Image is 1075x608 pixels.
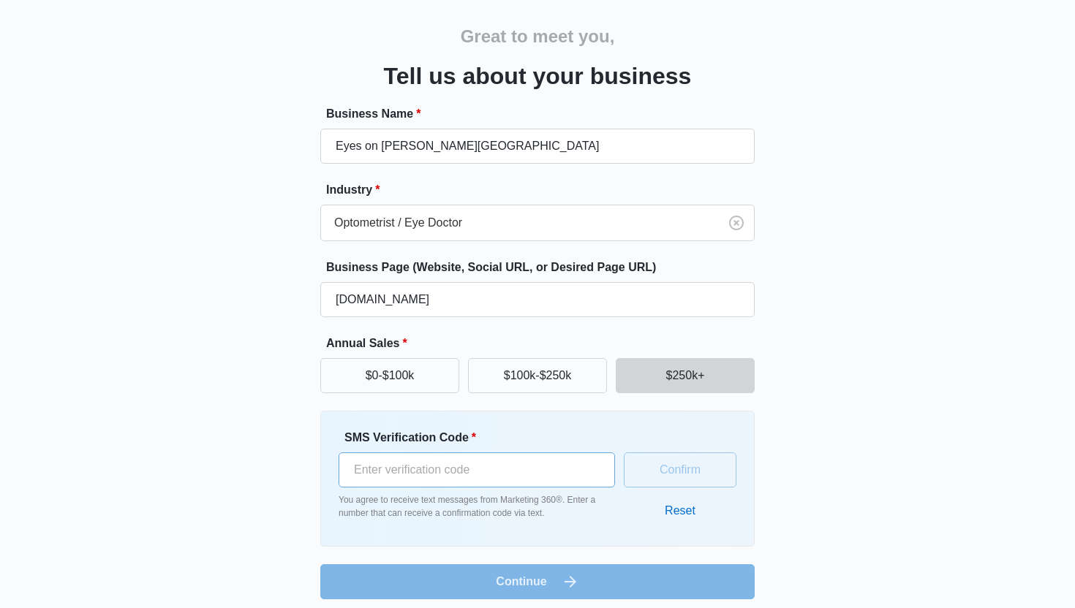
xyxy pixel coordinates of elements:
[468,358,607,393] button: $100k-$250k
[320,129,755,164] input: e.g. Jane's Plumbing
[650,493,710,528] button: Reset
[616,358,755,393] button: $250k+
[339,493,615,520] p: You agree to receive text messages from Marketing 360®. Enter a number that can receive a confirm...
[725,211,748,235] button: Clear
[461,23,615,50] h2: Great to meet you,
[326,181,761,199] label: Industry
[320,282,755,317] input: e.g. janesplumbing.com
[326,105,761,123] label: Business Name
[344,429,621,446] label: SMS Verification Code
[326,335,761,352] label: Annual Sales
[320,358,459,393] button: $0-$100k
[326,259,761,276] label: Business Page (Website, Social URL, or Desired Page URL)
[384,58,692,94] h3: Tell us about your business
[339,452,615,487] input: Enter verification code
